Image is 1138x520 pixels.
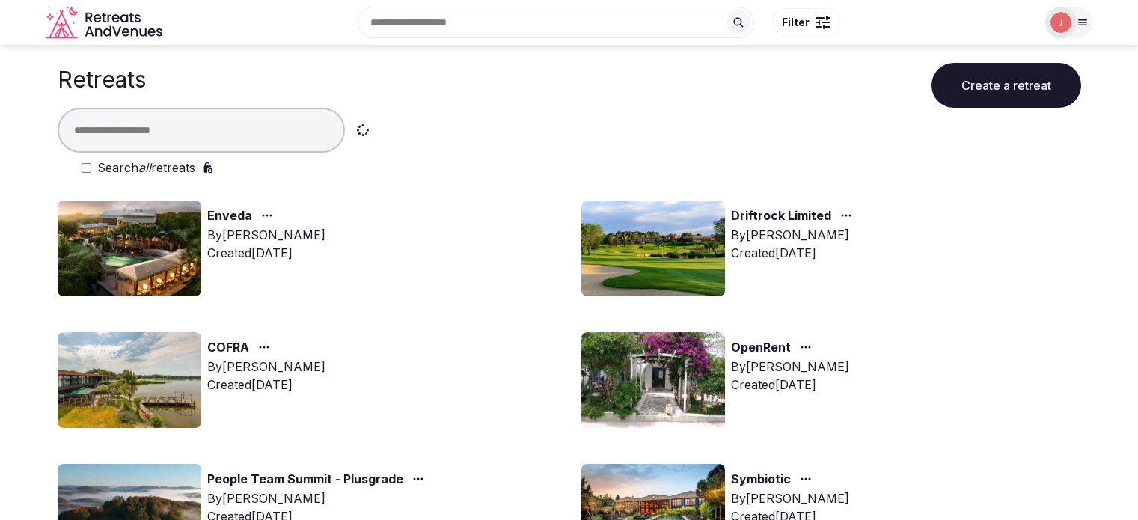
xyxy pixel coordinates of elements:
div: By [PERSON_NAME] [731,358,849,376]
label: Search retreats [97,159,195,177]
div: Created [DATE] [731,376,849,394]
img: Top retreat image for the retreat: Driftrock Limited [581,201,725,296]
a: OpenRent [731,338,791,358]
div: Created [DATE] [207,376,325,394]
a: Symbiotic [731,470,791,489]
div: By [PERSON_NAME] [207,226,325,244]
div: By [PERSON_NAME] [207,489,430,507]
div: By [PERSON_NAME] [207,358,325,376]
span: Filter [782,15,810,30]
a: COFRA [207,338,249,358]
div: By [PERSON_NAME] [731,489,849,507]
a: People Team Summit - Plusgrade [207,470,403,489]
a: Visit the homepage [46,6,165,40]
img: Top retreat image for the retreat: OpenRent [581,332,725,428]
button: Filter [772,8,840,37]
svg: Retreats and Venues company logo [46,6,165,40]
div: Created [DATE] [731,244,858,262]
img: Top retreat image for the retreat: COFRA [58,332,201,428]
em: all [138,160,151,175]
img: Joanna Asiukiewicz [1050,12,1071,33]
button: Create a retreat [931,63,1081,108]
div: By [PERSON_NAME] [731,226,858,244]
a: Driftrock Limited [731,207,831,226]
div: Created [DATE] [207,244,325,262]
img: Top retreat image for the retreat: Enveda [58,201,201,296]
h1: Retreats [58,66,146,93]
a: Enveda [207,207,252,226]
